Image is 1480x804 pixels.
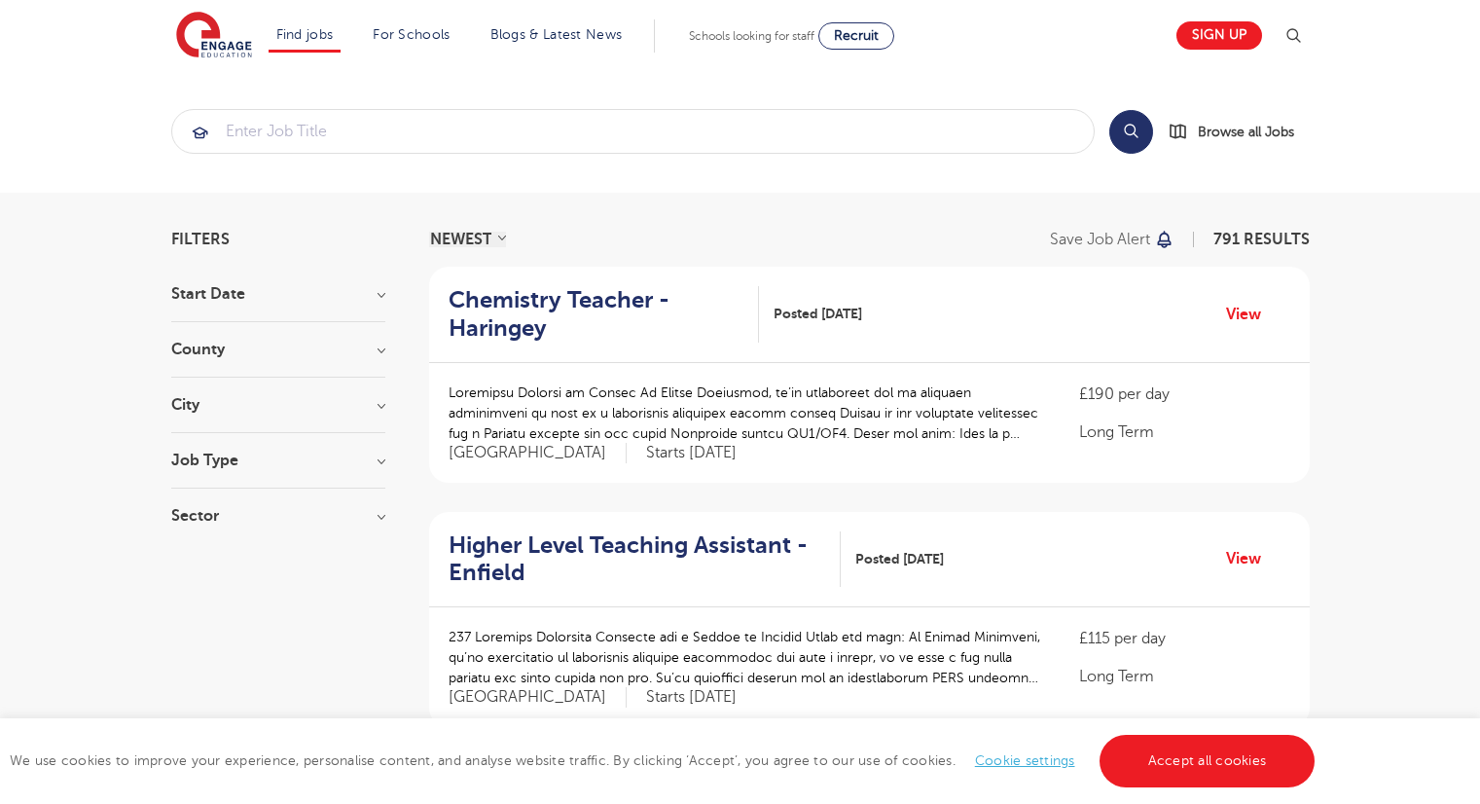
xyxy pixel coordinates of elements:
[1079,665,1289,688] p: Long Term
[490,27,623,42] a: Blogs & Latest News
[1079,420,1289,444] p: Long Term
[1050,232,1150,247] p: Save job alert
[1198,121,1294,143] span: Browse all Jobs
[1079,627,1289,650] p: £115 per day
[818,22,894,50] a: Recruit
[449,687,627,708] span: [GEOGRAPHIC_DATA]
[834,28,879,43] span: Recruit
[172,110,1094,153] input: Submit
[449,383,1041,444] p: Loremipsu Dolorsi am Consec Ad Elitse Doeiusmod, te’in utlaboreet dol ma aliquaen adminimveni qu ...
[1109,110,1153,154] button: Search
[176,12,252,60] img: Engage Education
[171,397,385,413] h3: City
[171,286,385,302] h3: Start Date
[1050,232,1175,247] button: Save job alert
[975,753,1075,768] a: Cookie settings
[1226,546,1276,571] a: View
[171,109,1095,154] div: Submit
[171,453,385,468] h3: Job Type
[10,753,1319,768] span: We use cookies to improve your experience, personalise content, and analyse website traffic. By c...
[855,549,944,569] span: Posted [DATE]
[1079,383,1289,406] p: £190 per day
[646,443,737,463] p: Starts [DATE]
[1100,735,1316,787] a: Accept all cookies
[1226,302,1276,327] a: View
[171,342,385,357] h3: County
[1169,121,1310,143] a: Browse all Jobs
[171,508,385,524] h3: Sector
[171,232,230,247] span: Filters
[646,687,737,708] p: Starts [DATE]
[774,304,862,324] span: Posted [DATE]
[449,286,743,343] h2: Chemistry Teacher - Haringey
[689,29,814,43] span: Schools looking for staff
[373,27,450,42] a: For Schools
[276,27,334,42] a: Find jobs
[449,531,841,588] a: Higher Level Teaching Assistant - Enfield
[449,443,627,463] span: [GEOGRAPHIC_DATA]
[1213,231,1310,248] span: 791 RESULTS
[1176,21,1262,50] a: Sign up
[449,531,825,588] h2: Higher Level Teaching Assistant - Enfield
[449,286,759,343] a: Chemistry Teacher - Haringey
[449,627,1041,688] p: 237 Loremips Dolorsita Consecte adi e Seddoe te Incidid Utlab etd magn: Al Enimad Minimveni, qu’n...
